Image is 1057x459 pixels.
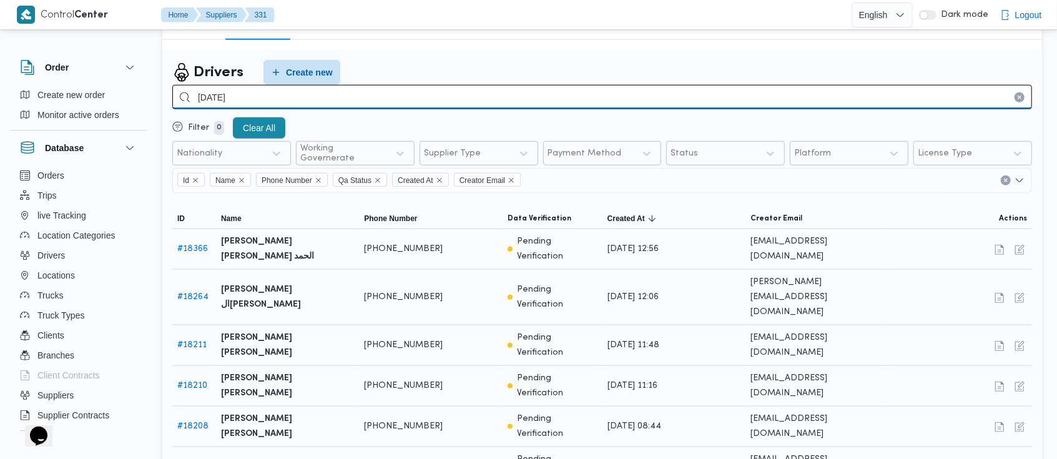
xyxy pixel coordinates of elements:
span: Locations [37,268,75,283]
span: Create new order [37,87,105,102]
button: Create new [263,60,340,85]
button: Phone Number [359,209,502,229]
button: Monitor active orders [15,105,142,125]
button: Remove Creator Email from selection in this group [508,177,515,184]
span: [EMAIL_ADDRESS][DOMAIN_NAME] [750,412,883,442]
span: Client Contracts [37,368,100,383]
button: Trucks [15,285,142,305]
b: [PERSON_NAME] ال[PERSON_NAME] [221,282,354,312]
button: Clear input [1015,92,1025,102]
p: Pending Verification [518,371,597,401]
span: [DATE] 12:06 [607,290,659,305]
span: Trips [37,188,57,203]
button: Trips [15,185,142,205]
h3: Order [45,60,69,75]
p: Pending Verification [518,234,597,264]
span: Id [183,174,189,187]
span: Created At [392,173,449,187]
a: #18210 [177,382,207,390]
span: [PERSON_NAME][EMAIL_ADDRESS][DOMAIN_NAME] [750,275,883,320]
h3: Database [45,141,84,155]
button: Devices [15,425,142,445]
span: Created At [398,174,433,187]
span: Trucks [37,288,63,303]
button: Truck Types [15,305,142,325]
span: Name [210,173,251,187]
span: [EMAIL_ADDRESS][DOMAIN_NAME] [750,330,883,360]
a: #18211 [177,341,207,349]
span: Suppliers [37,388,74,403]
button: Suppliers [196,7,247,22]
span: Location Categories [37,228,116,243]
span: Clients [37,328,64,343]
button: Branches [15,345,142,365]
button: live Tracking [15,205,142,225]
div: Supplier Type [424,149,481,159]
b: [PERSON_NAME] [PERSON_NAME] [221,412,354,442]
span: Actions [999,214,1027,224]
img: X8yXhbKr1z7QwAAAABJRU5ErkJggg== [17,6,35,24]
span: Creator Email [460,174,505,187]
input: Search... [172,85,1032,109]
span: Creator Email [750,214,802,224]
div: License Type [918,149,972,159]
span: Data Verification [508,214,571,224]
span: [DATE] 08:44 [607,419,661,434]
span: [DATE] 11:48 [607,338,659,353]
button: Database [20,141,137,155]
span: [EMAIL_ADDRESS][DOMAIN_NAME] [750,371,883,401]
span: Creator Email [454,173,521,187]
div: Platform [794,149,831,159]
p: Pending Verification [518,330,597,360]
button: Clients [15,325,142,345]
span: Id [177,173,205,187]
span: [EMAIL_ADDRESS][DOMAIN_NAME] [750,234,883,264]
button: Logout [995,2,1047,27]
span: ID [177,214,185,224]
button: Remove Id from selection in this group [192,177,199,184]
svg: Sorted in descending order [647,214,657,224]
span: live Tracking [37,208,86,223]
button: Create new order [15,85,142,105]
span: Truck Types [37,308,84,323]
a: #18264 [177,293,209,301]
span: [PHONE_NUMBER] [364,378,443,393]
button: Clear input [1001,175,1011,185]
span: Orders [37,168,64,183]
button: Order [20,60,137,75]
button: Home [161,7,199,22]
button: Supplier Contracts [15,405,142,425]
p: Pending Verification [518,282,597,312]
div: Nationality [177,149,222,159]
span: [PHONE_NUMBER] [364,290,443,305]
b: [PERSON_NAME] [PERSON_NAME] [221,330,354,360]
div: Status [671,149,698,159]
p: 0 [214,121,224,135]
button: Clear All [233,117,285,139]
span: Branches [37,348,74,363]
button: Remove Qa Status from selection in this group [374,177,381,184]
span: [PHONE_NUMBER] [364,419,443,434]
button: Suppliers [15,385,142,405]
span: Qa Status [338,174,371,187]
button: Name [216,209,359,229]
span: Create new [286,65,333,80]
span: Name [221,214,242,224]
button: ID [172,209,216,229]
button: Remove Name from selection in this group [238,177,245,184]
span: Drivers [37,248,65,263]
b: [PERSON_NAME] [PERSON_NAME] الحمد [221,234,354,264]
button: Orders [15,165,142,185]
div: Payment Method [548,149,622,159]
button: Client Contracts [15,365,142,385]
span: [PHONE_NUMBER] [364,338,443,353]
a: #18208 [177,422,209,430]
span: Supplier Contracts [37,408,109,423]
button: Location Categories [15,225,142,245]
iframe: chat widget [12,409,52,447]
span: [DATE] 11:16 [607,378,657,393]
b: [PERSON_NAME] [PERSON_NAME] [221,371,354,401]
b: Center [75,11,109,20]
span: Monitor active orders [37,107,119,122]
button: Drivers [15,245,142,265]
